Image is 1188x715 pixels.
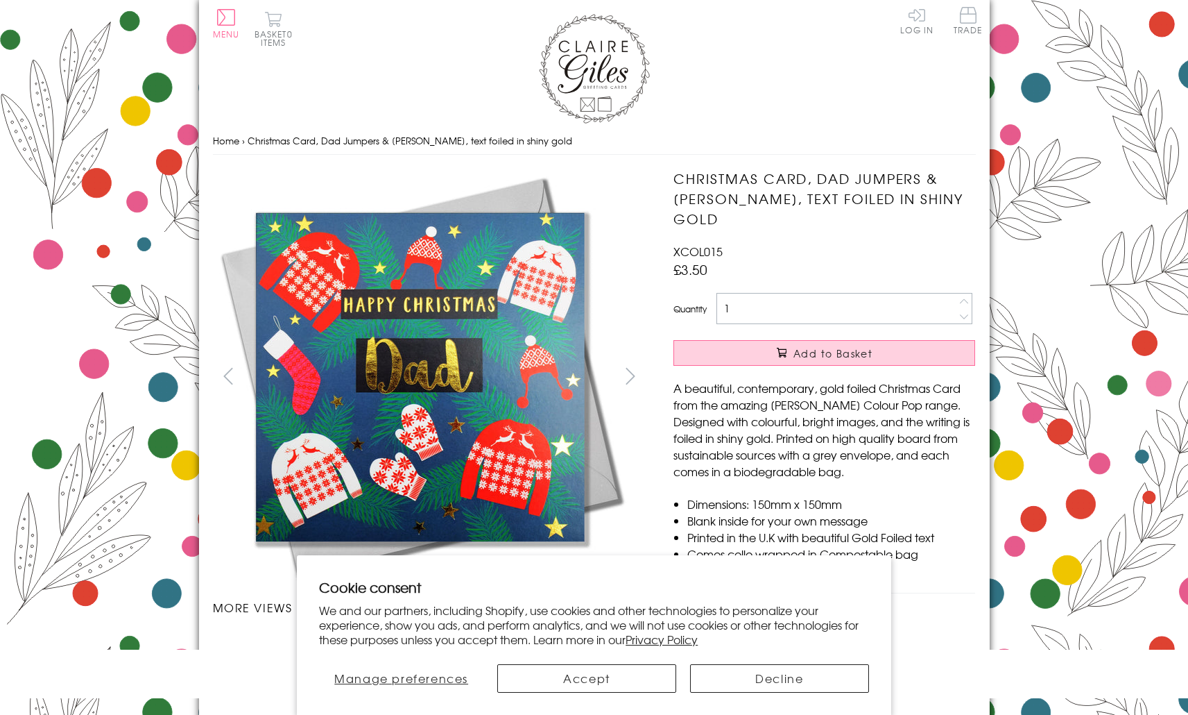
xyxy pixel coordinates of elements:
[900,7,933,34] a: Log In
[954,7,983,37] a: Trade
[687,496,975,512] li: Dimensions: 150mm x 150mm
[954,7,983,34] span: Trade
[673,260,707,279] span: £3.50
[334,670,468,687] span: Manage preferences
[213,127,976,155] nav: breadcrumbs
[319,664,483,693] button: Manage preferences
[673,303,707,315] label: Quantity
[213,630,321,660] li: Carousel Page 1 (Current Slide)
[213,599,646,616] h3: More views
[213,134,239,147] a: Home
[687,529,975,546] li: Printed in the U.K with beautiful Gold Foiled text
[213,28,240,40] span: Menu
[793,346,872,360] span: Add to Basket
[213,360,244,392] button: prev
[255,11,293,47] button: Basket0 items
[673,340,975,366] button: Add to Basket
[673,243,723,260] span: XCOL015
[242,134,245,147] span: ›
[673,380,975,480] p: A beautiful, contemporary, gold foiled Christmas Card from the amazing [PERSON_NAME] Colour Pop r...
[248,134,572,147] span: Christmas Card, Dad Jumpers & [PERSON_NAME], text foiled in shiny gold
[213,630,646,691] ul: Carousel Pagination
[646,169,1062,585] img: Christmas Card, Dad Jumpers & Mittens, text foiled in shiny gold
[673,169,975,228] h1: Christmas Card, Dad Jumpers & [PERSON_NAME], text foiled in shiny gold
[319,578,869,597] h2: Cookie consent
[626,631,698,648] a: Privacy Policy
[690,664,869,693] button: Decline
[213,9,240,38] button: Menu
[266,646,267,647] img: Christmas Card, Dad Jumpers & Mittens, text foiled in shiny gold
[212,169,628,585] img: Christmas Card, Dad Jumpers & Mittens, text foiled in shiny gold
[539,14,650,124] img: Claire Giles Greetings Cards
[319,603,869,646] p: We and our partners, including Shopify, use cookies and other technologies to personalize your ex...
[261,28,293,49] span: 0 items
[497,664,676,693] button: Accept
[687,546,975,562] li: Comes cello wrapped in Compostable bag
[614,360,646,392] button: next
[687,512,975,529] li: Blank inside for your own message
